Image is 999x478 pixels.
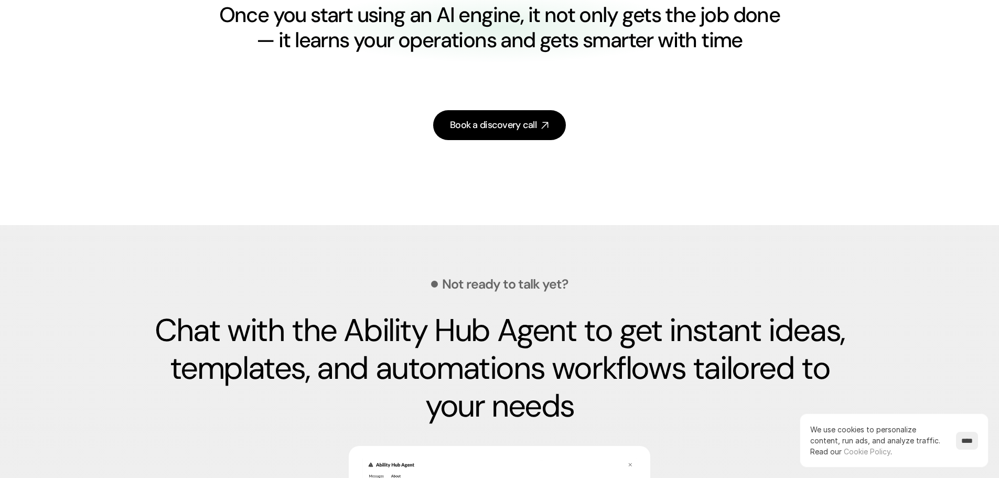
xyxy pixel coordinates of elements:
p: Not ready to talk yet? [442,278,568,291]
span: Read our . [810,447,892,456]
p: We use cookies to personalize content, run ads, and analyze traffic. [810,424,946,457]
a: Cookie Policy [844,447,890,456]
h2: Chat with the Ability Hub Agent to get instant ideas, templates, and automations workflows tailor... [154,312,846,425]
h1: Once you start using an AI engine, it not only gets the job done — it learns your operations and ... [218,2,781,52]
a: Book a discovery call [433,110,566,140]
div: Book a discovery call [450,119,536,132]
